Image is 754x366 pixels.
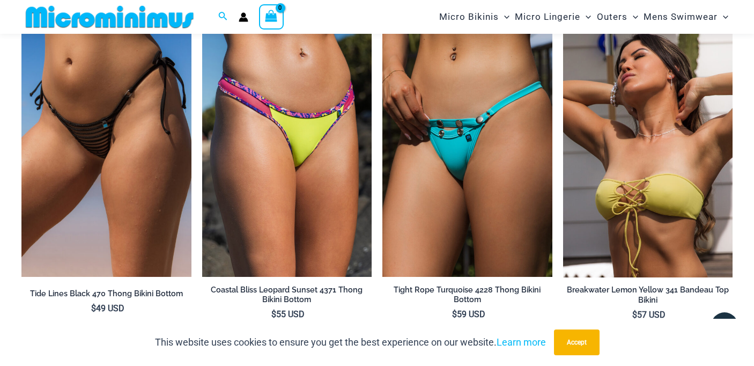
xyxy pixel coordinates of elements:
[594,3,641,31] a: OutersMenu ToggleMenu Toggle
[91,303,124,313] bdi: 49 USD
[21,289,191,303] a: Tide Lines Black 470 Thong Bikini Bottom
[563,285,733,305] h2: Breakwater Lemon Yellow 341 Bandeau Top Bikini
[21,23,191,277] a: Tide Lines Black 470 Thong 01Tide Lines Black 470 Thong 02Tide Lines Black 470 Thong 02
[632,310,637,320] span: $
[563,285,733,309] a: Breakwater Lemon Yellow 341 Bandeau Top Bikini
[435,2,733,32] nav: Site Navigation
[239,12,248,22] a: Account icon link
[597,3,627,31] span: Outers
[563,23,733,277] img: Breakwater Lemon Yellow 341 halter 01
[452,309,485,319] bdi: 59 USD
[271,309,276,319] span: $
[499,3,509,31] span: Menu Toggle
[271,309,305,319] bdi: 55 USD
[512,3,594,31] a: Micro LingerieMenu ToggleMenu Toggle
[382,285,552,309] a: Tight Rope Turquoise 4228 Thong Bikini Bottom
[632,310,666,320] bdi: 57 USD
[718,3,728,31] span: Menu Toggle
[563,23,733,277] a: Breakwater Lemon Yellow 341 halter 01Breakwater Lemon Yellow 341 halter 4956 Short 06Breakwater L...
[641,3,731,31] a: Mens SwimwearMenu ToggleMenu Toggle
[91,303,96,313] span: $
[580,3,591,31] span: Menu Toggle
[202,23,372,277] img: Coastal Bliss Leopard Sunset Thong Bikini 03
[439,3,499,31] span: Micro Bikinis
[554,330,600,355] button: Accept
[21,23,191,277] img: Tide Lines Black 470 Thong 01
[202,23,372,277] a: Coastal Bliss Leopard Sunset Thong Bikini 03Coastal Bliss Leopard Sunset 4371 Thong Bikini 02Coas...
[644,3,718,31] span: Mens Swimwear
[259,4,284,29] a: View Shopping Cart, empty
[497,336,546,348] a: Learn more
[382,285,552,305] h2: Tight Rope Turquoise 4228 Thong Bikini Bottom
[452,309,457,319] span: $
[218,10,228,24] a: Search icon link
[515,3,580,31] span: Micro Lingerie
[21,5,198,29] img: MM SHOP LOGO FLAT
[202,285,372,305] h2: Coastal Bliss Leopard Sunset 4371 Thong Bikini Bottom
[382,23,552,277] a: Tight Rope Turquoise 4228 Thong Bottom 01Tight Rope Turquoise 4228 Thong Bottom 02Tight Rope Turq...
[155,334,546,350] p: This website uses cookies to ensure you get the best experience on our website.
[627,3,638,31] span: Menu Toggle
[382,23,552,277] img: Tight Rope Turquoise 4228 Thong Bottom 02
[21,289,191,299] h2: Tide Lines Black 470 Thong Bikini Bottom
[202,285,372,309] a: Coastal Bliss Leopard Sunset 4371 Thong Bikini Bottom
[437,3,512,31] a: Micro BikinisMenu ToggleMenu Toggle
